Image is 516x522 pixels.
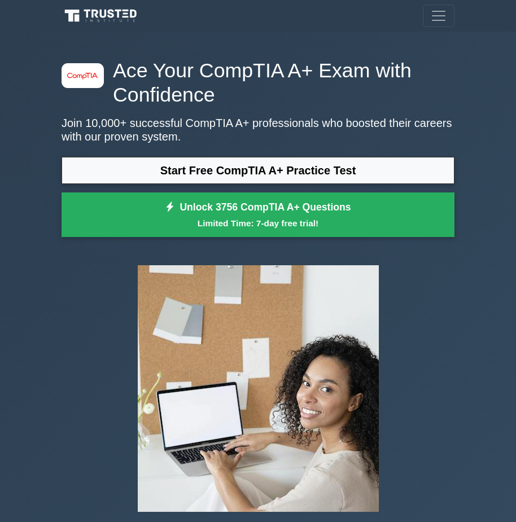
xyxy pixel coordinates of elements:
a: Start Free CompTIA A+ Practice Test [62,157,454,184]
small: Limited Time: 7-day free trial! [76,217,440,230]
p: Join 10,000+ successful CompTIA A+ professionals who boosted their careers with our proven system. [62,116,454,143]
button: Toggle navigation [423,5,454,27]
a: Unlock 3756 CompTIA A+ QuestionsLimited Time: 7-day free trial! [62,192,454,238]
h1: Ace Your CompTIA A+ Exam with Confidence [62,59,454,107]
